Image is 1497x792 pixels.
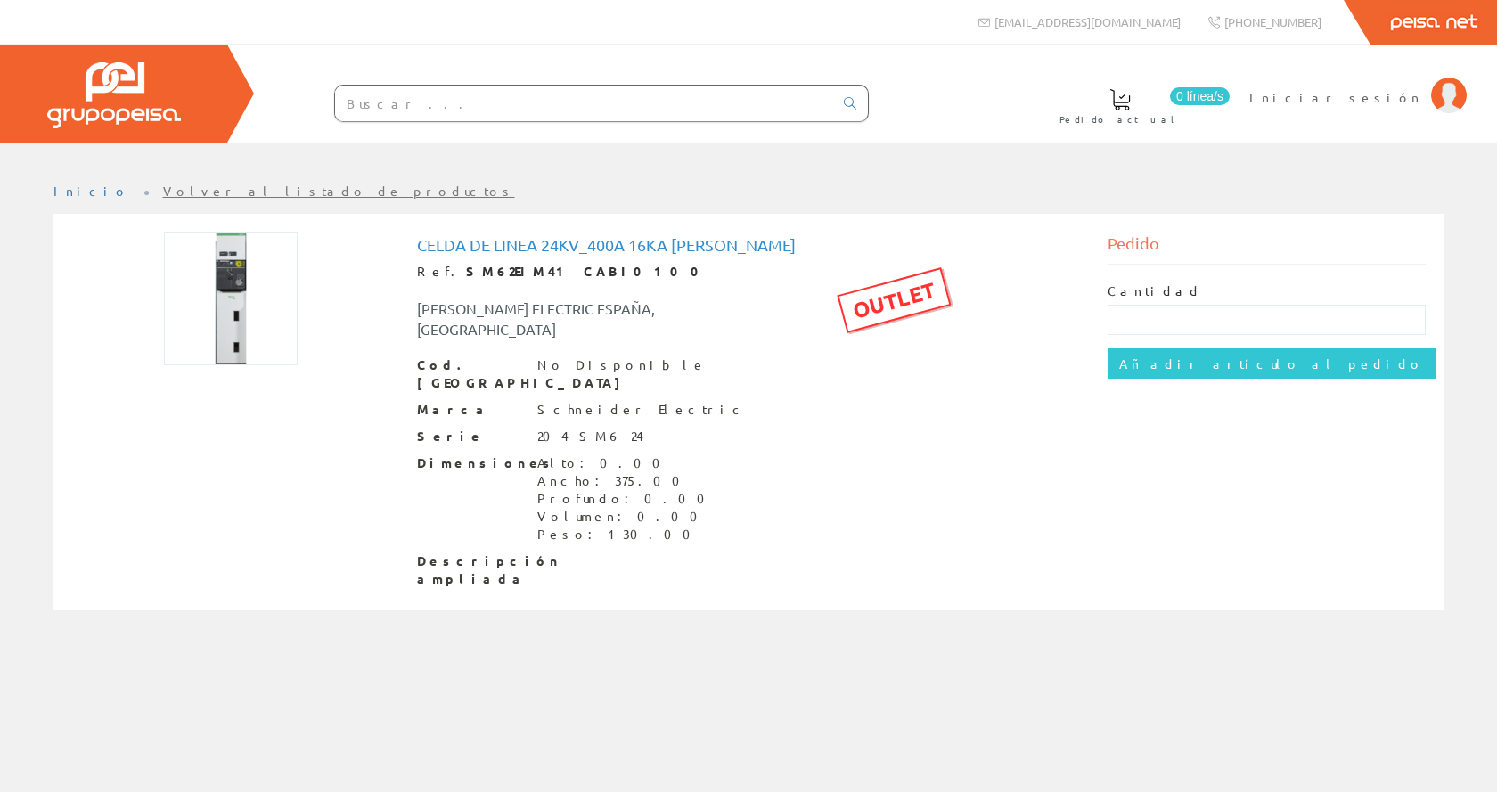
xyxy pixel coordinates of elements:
[335,86,833,121] input: Buscar ...
[837,267,951,333] div: OUTLET
[417,263,1081,281] div: Ref.
[417,552,524,588] span: Descripción ampliada
[994,14,1181,29] span: [EMAIL_ADDRESS][DOMAIN_NAME]
[404,298,806,339] div: [PERSON_NAME] ELECTRIC ESPAÑA, [GEOGRAPHIC_DATA]
[1170,87,1230,105] span: 0 línea/s
[537,428,643,445] div: 204 SM6-24
[1249,74,1467,91] a: Iniciar sesión
[53,183,129,199] a: Inicio
[417,454,524,472] span: Dimensiones
[417,401,524,419] span: Marca
[537,356,707,374] div: No Disponible
[537,490,716,508] div: Profundo: 0.00
[537,472,716,490] div: Ancho: 375.00
[537,526,716,543] div: Peso: 130.00
[417,356,524,392] span: Cod. [GEOGRAPHIC_DATA]
[537,401,747,419] div: Schneider Electric
[164,232,298,365] img: Foto artículo Celda de linea 24kv_400A 16KA Schneider (150x150)
[1249,88,1422,106] span: Iniciar sesión
[1108,282,1202,300] label: Cantidad
[1108,348,1436,379] input: Añadir artículo al pedido
[537,508,716,526] div: Volumen: 0.00
[47,62,181,128] img: Grupo Peisa
[163,183,515,199] a: Volver al listado de productos
[417,428,524,445] span: Serie
[1224,14,1321,29] span: [PHONE_NUMBER]
[1108,232,1427,265] div: Pedido
[537,454,716,472] div: Alto: 0.00
[1059,110,1181,128] span: Pedido actual
[417,236,1081,254] h1: Celda de linea 24kv_400A 16KA [PERSON_NAME]
[466,263,711,279] strong: SM62EIM41 CABI0100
